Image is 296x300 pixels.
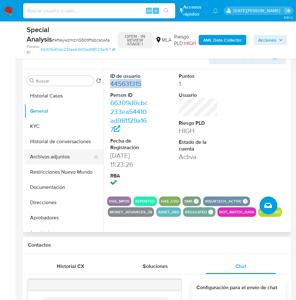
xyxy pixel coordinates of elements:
[284,15,293,20] span: 3.161.2
[24,195,104,210] button: Direcciones
[203,35,242,45] b: AML Data Collector
[41,44,115,55] a: 66309d0cbc233ea54410ad981129a167
[24,119,104,134] button: KYC
[199,35,246,45] button: AML Data Collector
[179,152,218,161] dd: Activa
[285,7,291,14] a: Salir
[183,4,206,17] span: Accesos rápidos
[24,134,104,149] button: Historial de conversaciones
[52,37,110,43] span: # efteywzmzXG50tPtsbcsowta
[110,172,150,179] dt: RBA
[96,78,101,85] button: Volver al orden por defecto
[179,139,218,152] dt: Estado de la cuenta
[110,151,150,169] dd: [DATE] 11:23:26
[24,88,104,103] button: Historial Casos
[24,149,99,164] button: Archivos adjuntos
[174,33,196,47] span: Riesgo PLD:
[110,79,150,88] dd: 445631315
[179,92,218,99] dt: Usuario
[29,78,35,83] button: Buscar
[254,35,287,45] button: Acciones
[24,103,104,119] button: General
[179,79,218,88] dd: 1
[28,53,81,60] h1: Información de Usuario
[24,164,104,180] button: Restricciones Nuevo Mundo
[110,73,150,80] dt: ID de usuario
[110,98,148,134] a: 66309d0cbc233ea54410ad981129a167
[196,284,281,291] h3: Configuración para el envío de chat
[179,120,218,127] dt: Riesgo PLD
[160,6,173,15] button: search-icon
[110,137,150,151] dt: Fecha de Registración
[155,37,171,43] div: MLA
[258,35,276,45] span: Acciones
[184,40,196,47] span: HIGH
[118,32,153,48] p: OPEN - IN REVIEW STAGE I
[24,225,104,241] button: Aprobados
[146,8,151,14] span: Alt
[57,263,84,270] span: Historial CX
[36,78,91,84] input: Buscar
[235,263,246,270] span: Chat
[233,8,282,14] p: lucia.neglia@mercadolibre.com
[179,73,218,80] dt: Puntos
[27,24,52,44] b: Special Analysis
[28,242,286,248] h1: Contactos
[213,8,218,13] a: Notificaciones
[24,180,104,195] button: Documentación
[155,8,157,14] span: s
[23,7,175,15] input: Buscar usuario o caso...
[24,210,104,225] button: Aprobadores
[179,126,218,135] dd: HIGH
[110,92,150,99] dt: Person ID
[143,263,168,270] span: Soluciones
[27,44,39,55] b: Person ID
